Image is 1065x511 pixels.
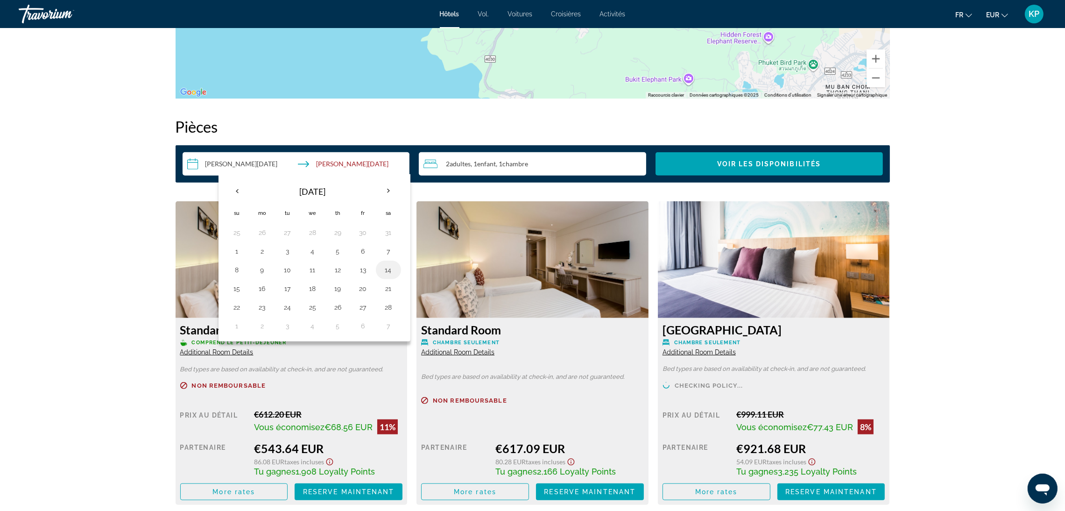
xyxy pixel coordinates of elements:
[736,422,807,432] span: Vous économisez
[376,180,401,202] button: Next month
[421,483,529,500] button: More rates
[305,263,320,277] button: Day 11
[331,301,346,314] button: Day 26
[381,282,396,295] button: Day 21
[674,340,741,346] span: Chambre seulement
[192,383,266,389] span: Non remboursable
[280,226,295,239] button: Day 27
[675,383,743,389] span: Checking policy...
[331,226,346,239] button: Day 29
[736,441,885,455] div: €921.68 EUR
[663,409,730,434] div: Prix au détail
[183,152,883,176] div: Search widget
[356,245,371,258] button: Day 6
[565,455,577,466] button: Show Taxes and Fees disclaimer
[1029,9,1040,19] font: KP
[767,458,806,466] span: Taxes incluses
[495,441,644,455] div: €617.09 EUR
[381,226,396,239] button: Day 31
[356,263,371,277] button: Day 13
[764,92,811,98] a: Conditions d'utilisation (s'ouvre dans un nouvel onglet)
[230,226,245,239] button: Day 25
[180,441,247,476] div: Partenaire
[295,483,402,500] button: Reserve maintenant
[305,282,320,295] button: Day 18
[955,11,963,19] font: fr
[807,422,853,432] span: €77.43 EUR
[858,419,874,434] div: 8%
[331,263,346,277] button: Day 12
[1028,474,1058,504] iframe: Bouton de lancement de la fenêtre de messagerie
[255,282,270,295] button: Day 16
[284,458,324,466] span: Taxes incluses
[254,422,324,432] span: Vous économisez
[656,152,883,176] button: Voir les disponibilités
[280,282,295,295] button: Day 17
[955,8,972,21] button: Changer de langue
[778,467,857,476] span: 3,235 Loyalty Points
[255,301,270,314] button: Day 23
[806,455,818,466] button: Show Taxes and Fees disclaimer
[180,366,403,373] p: Bed types are based on availability at check-in, and are not guaranteed.
[192,340,287,346] span: Comprend le petit-déjeuner
[450,160,471,168] span: Adultes
[381,245,396,258] button: Day 7
[305,319,320,333] button: Day 4
[180,409,247,434] div: Prix au détail
[176,201,408,318] img: 3c575738-1f43-4bb8-bc74-a5e71edc8dd1.jpeg
[695,488,738,496] span: More rates
[777,483,885,500] button: Reserve maintenant
[536,483,644,500] button: Reserve maintenant
[478,10,489,18] a: Vol.
[254,441,402,455] div: €543.64 EUR
[508,10,533,18] a: Voitures
[736,458,767,466] span: 54.09 EUR
[551,10,581,18] a: Croisières
[377,419,398,434] div: 11%
[230,319,245,333] button: Day 1
[986,8,1008,21] button: Changer de devise
[446,160,471,168] span: 2
[178,86,209,99] img: Google
[356,319,371,333] button: Day 6
[356,282,371,295] button: Day 20
[663,323,885,337] h3: [GEOGRAPHIC_DATA]
[19,2,112,26] a: Travorium
[648,92,684,99] button: Raccourcis clavier
[690,92,759,98] span: Données cartographiques ©2025
[454,488,496,496] span: More rates
[255,245,270,258] button: Day 2
[280,263,295,277] button: Day 10
[433,397,507,404] span: Non remboursable
[303,488,395,496] span: Reserve maintenant
[305,301,320,314] button: Day 25
[986,11,999,19] font: EUR
[440,10,459,18] a: Hôtels
[495,467,537,476] span: Tu gagnes
[421,348,494,356] span: Additional Room Details
[255,263,270,277] button: Day 9
[356,226,371,239] button: Day 30
[502,160,528,168] span: Chambre
[176,117,890,136] h2: Pièces
[254,409,402,419] div: €612.20 EUR
[331,245,346,258] button: Day 5
[477,160,496,168] span: Enfant
[254,458,284,466] span: 86.08 EUR
[1022,4,1046,24] button: Menu utilisateur
[230,245,245,258] button: Day 1
[331,319,346,333] button: Day 5
[600,10,626,18] a: Activités
[180,348,254,356] span: Additional Room Details
[421,323,644,337] h3: Standard Room
[717,160,821,168] span: Voir les disponibilités
[495,458,526,466] span: 80.28 EUR
[280,319,295,333] button: Day 3
[496,160,528,168] span: , 1
[433,340,500,346] span: Chambre seulement
[381,319,396,333] button: Day 7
